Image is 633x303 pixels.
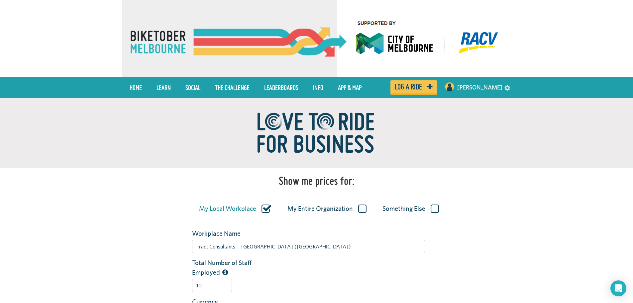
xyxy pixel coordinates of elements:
a: Home [125,79,147,96]
a: Leaderboards [259,79,303,96]
a: The Challenge [210,79,255,96]
label: My Local Workplace [199,205,271,213]
a: Info [308,79,328,96]
label: My Entire Organization [287,205,367,213]
a: settings drop down toggle [504,84,510,90]
span: Log a ride [395,84,422,90]
h1: Show me prices for: [279,174,355,188]
img: User profile image [444,81,455,92]
a: LEARN [152,79,176,96]
a: Log a ride [390,80,437,93]
div: Open Intercom Messenger [610,280,626,296]
a: [PERSON_NAME] [457,79,502,95]
label: Total Number of Staff Employed [187,258,268,277]
a: App & Map [333,79,367,96]
label: Workplace Name [187,229,268,238]
a: Social [180,79,205,96]
label: Something Else [382,205,439,213]
i: The total number of people employed by this organization/workplace, including part time staff. [222,269,228,276]
img: ltr_for_biz-e6001c5fe4d5a622ce57f6846a52a92b55b8f49da94d543b329e0189dcabf444.png [234,98,400,168]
